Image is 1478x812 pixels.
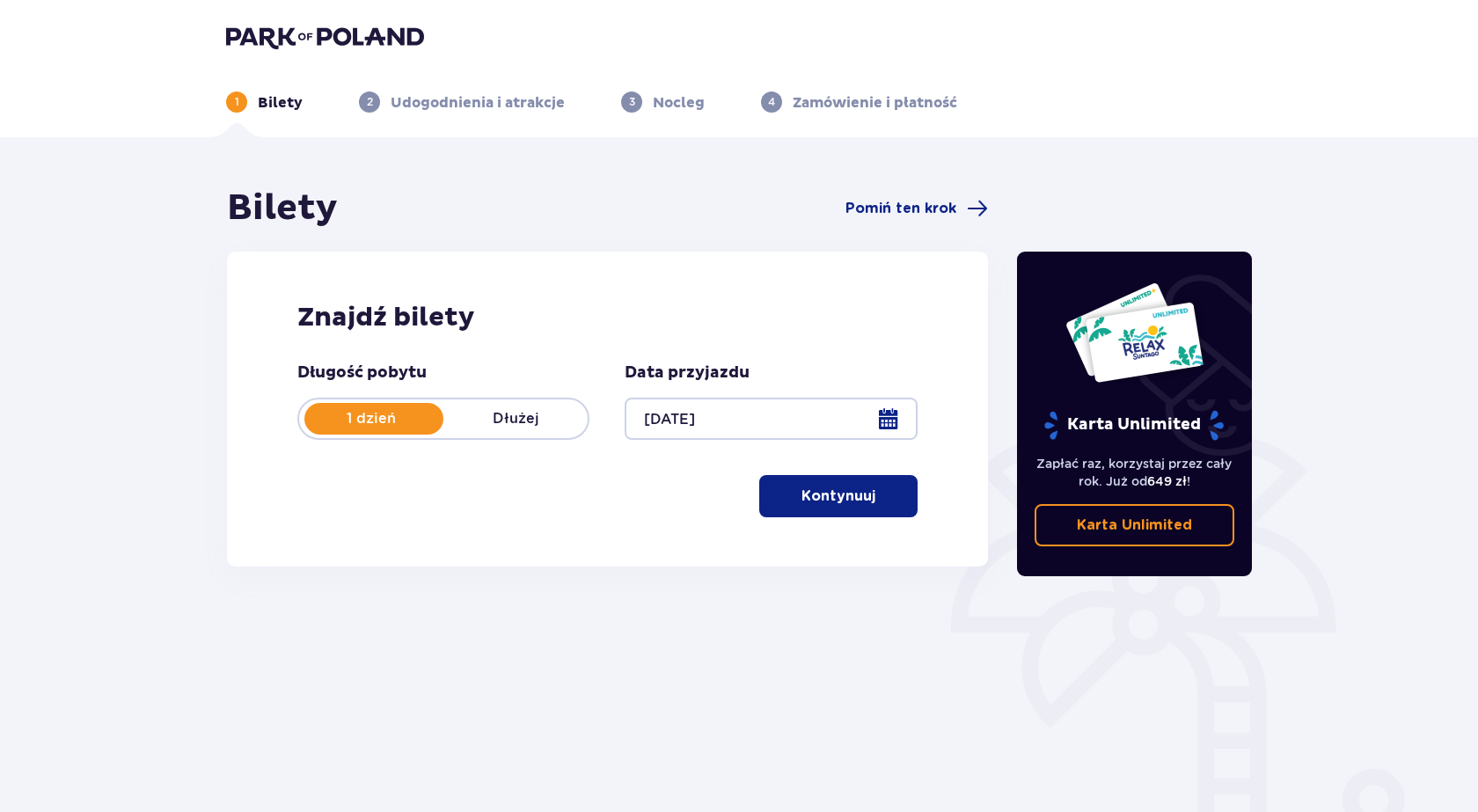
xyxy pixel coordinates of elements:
[625,362,750,384] p: Data przyjazdu
[793,93,957,113] p: Zamówienie i płatność
[1077,516,1192,535] p: Karta Unlimited
[367,94,373,110] p: 2
[1043,410,1226,441] p: Karta Unlimited
[1147,474,1187,488] span: 649 zł
[235,94,239,110] p: 1
[653,93,705,113] p: Nocleg
[226,25,424,49] img: Park of Poland logo
[629,94,635,110] p: 3
[297,362,427,384] p: Długość pobytu
[391,93,565,113] p: Udogodnienia i atrakcje
[801,486,875,506] p: Kontynuuj
[227,187,338,230] h1: Bilety
[443,409,588,428] p: Dłużej
[297,301,918,334] h2: Znajdź bilety
[768,94,775,110] p: 4
[1035,504,1235,546] a: Karta Unlimited
[258,93,303,113] p: Bilety
[759,475,918,517] button: Kontynuuj
[1035,455,1235,490] p: Zapłać raz, korzystaj przez cały rok. Już od !
[299,409,443,428] p: 1 dzień
[845,198,988,219] a: Pomiń ten krok
[845,199,956,218] span: Pomiń ten krok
